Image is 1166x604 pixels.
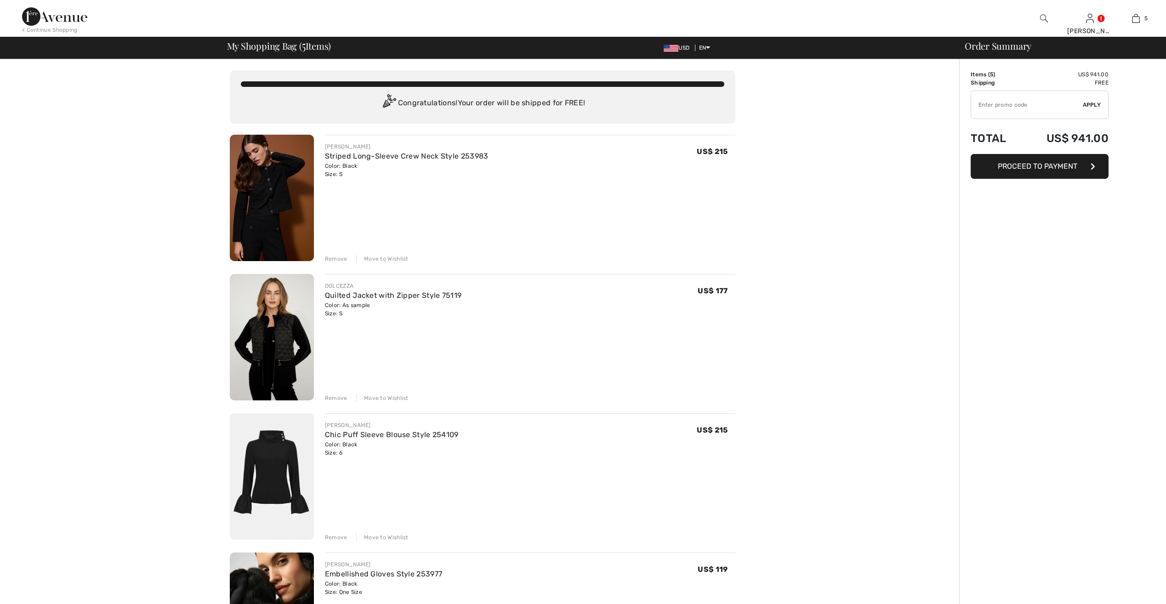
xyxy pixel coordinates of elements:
div: Congratulations! Your order will be shipped for FREE! [241,94,724,113]
button: Proceed to Payment [971,154,1109,179]
div: < Continue Shopping [22,26,78,34]
div: Color: Black Size: One Size [325,580,442,596]
a: 5 [1113,13,1158,24]
div: [PERSON_NAME] [325,421,459,429]
div: Move to Wishlist [356,533,409,541]
span: EN [699,45,711,51]
div: Color: As sample Size: S [325,301,461,318]
img: Quilted Jacket with Zipper Style 75119 [230,274,314,400]
img: My Bag [1132,13,1140,24]
div: Remove [325,255,347,263]
div: [PERSON_NAME] [325,142,489,151]
span: 5 [990,71,993,78]
div: [PERSON_NAME] [325,560,442,569]
a: Sign In [1086,14,1094,23]
td: Total [971,123,1021,154]
td: Free [1021,79,1109,87]
span: US$ 119 [698,565,728,574]
img: Chic Puff Sleeve Blouse Style 254109 [230,413,314,540]
span: US$ 215 [697,147,728,156]
div: Order Summary [954,41,1160,51]
td: Items ( ) [971,70,1021,79]
div: Move to Wishlist [356,394,409,402]
img: US Dollar [664,45,678,52]
img: My Info [1086,13,1094,24]
div: [PERSON_NAME] [1067,26,1112,36]
a: Chic Puff Sleeve Blouse Style 254109 [325,430,459,439]
div: Remove [325,394,347,402]
span: USD [664,45,693,51]
a: Quilted Jacket with Zipper Style 75119 [325,291,461,300]
span: US$ 177 [698,286,728,295]
a: Striped Long-Sleeve Crew Neck Style 253983 [325,152,489,160]
img: Striped Long-Sleeve Crew Neck Style 253983 [230,135,314,261]
div: Color: Black Size: 6 [325,440,459,457]
td: US$ 941.00 [1021,123,1109,154]
td: Shipping [971,79,1021,87]
span: Apply [1083,101,1101,109]
a: Embellished Gloves Style 253977 [325,570,442,578]
div: Move to Wishlist [356,255,409,263]
span: 5 [1144,14,1148,23]
div: DOLCEZZA [325,282,461,290]
td: US$ 941.00 [1021,70,1109,79]
span: Proceed to Payment [998,162,1077,171]
img: 1ère Avenue [22,7,87,26]
img: search the website [1040,13,1048,24]
span: 5 [302,39,306,51]
span: My Shopping Bag ( Items) [227,41,331,51]
span: US$ 215 [697,426,728,434]
img: Congratulation2.svg [380,94,398,113]
div: Remove [325,533,347,541]
input: Promo code [971,91,1083,119]
div: Color: Black Size: S [325,162,489,178]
